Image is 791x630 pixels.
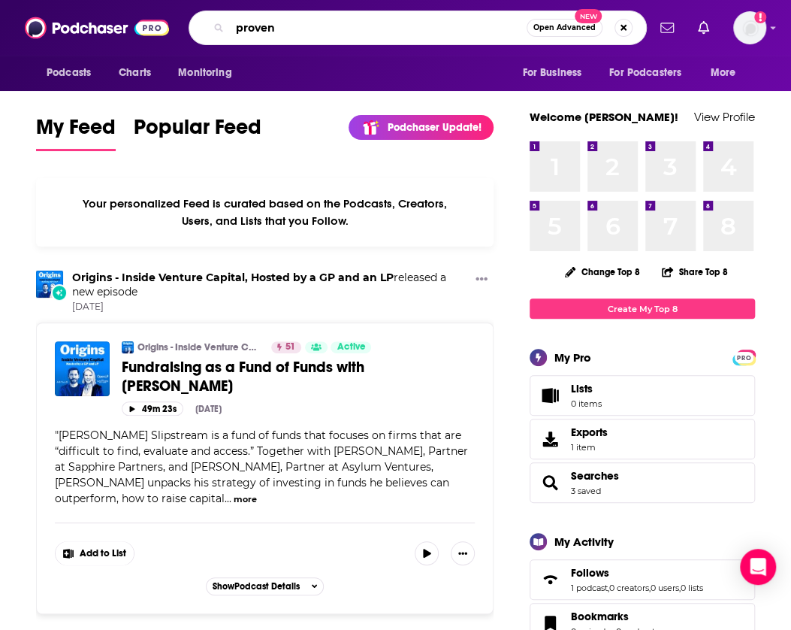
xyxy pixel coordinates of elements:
[72,271,469,299] h3: released a new episode
[168,59,251,87] button: open menu
[122,401,183,416] button: 49m 23s
[654,15,680,41] a: Show notifications dropdown
[337,340,365,355] span: Active
[530,110,678,124] a: Welcome [PERSON_NAME]!
[535,472,565,493] a: Searches
[36,114,116,151] a: My Feed
[571,610,629,623] span: Bookmarks
[119,62,151,83] span: Charts
[700,59,755,87] button: open menu
[512,59,600,87] button: open menu
[530,462,755,503] span: Searches
[189,11,647,45] div: Search podcasts, credits, & more...
[651,583,679,593] a: 0 users
[230,16,527,40] input: Search podcasts, credits, & more...
[530,375,755,416] a: Lists
[571,426,608,439] span: Exports
[51,284,68,301] div: New Episode
[56,541,134,565] button: Show More Button
[608,583,609,593] span: ,
[609,62,681,83] span: For Podcasters
[571,566,703,580] a: Follows
[285,340,295,355] span: 51
[571,398,602,409] span: 0 items
[271,341,301,353] a: 51
[522,62,581,83] span: For Business
[694,110,755,124] a: View Profile
[535,569,565,590] a: Follows
[36,271,63,298] img: Origins - Inside Venture Capital, Hosted by a GP and an LP
[122,358,475,395] a: Fundraising as a Fund of Funds with [PERSON_NAME]
[55,429,468,505] span: [PERSON_NAME] Slipstream is a fund of funds that focuses on firms that are “difficult to find, ev...
[571,486,601,496] a: 3 saved
[195,404,222,414] div: [DATE]
[206,577,325,595] button: ShowPodcast Details
[556,262,649,281] button: Change Top 8
[527,19,602,37] button: Open AdvancedNew
[575,9,602,23] span: New
[55,429,468,505] span: "
[733,11,766,44] button: Show profile menu
[681,583,703,593] a: 0 lists
[80,548,126,559] span: Add to List
[571,442,608,453] span: 1 item
[36,178,494,247] div: Your personalized Feed is curated based on the Podcasts, Creators, Users, and Lists that you Follow.
[72,301,469,313] span: [DATE]
[55,341,110,396] img: Fundraising as a Fund of Funds with Alex Edelson
[134,114,261,149] span: Popular Feed
[122,358,364,395] span: Fundraising as a Fund of Funds with [PERSON_NAME]
[609,583,649,593] a: 0 creators
[599,59,703,87] button: open menu
[530,298,755,319] a: Create My Top 8
[25,14,169,42] img: Podchaser - Follow, Share and Rate Podcasts
[554,535,614,549] div: My Activity
[122,341,134,353] img: Origins - Inside Venture Capital, Hosted by a GP and an LP
[533,24,596,32] span: Open Advanced
[571,382,602,395] span: Lists
[571,583,608,593] a: 1 podcast
[733,11,766,44] span: Logged in as cmand-s
[740,549,776,585] div: Open Intercom Messenger
[137,341,261,353] a: Origins - Inside Venture Capital, Hosted by a GP and an LP
[225,492,231,505] span: ...
[661,257,729,286] button: Share Top 8
[535,429,565,450] span: Exports
[571,382,593,395] span: Lists
[711,62,736,83] span: More
[388,121,482,134] p: Podchaser Update!
[530,419,755,459] a: Exports
[331,341,371,353] a: Active
[571,566,609,580] span: Follows
[213,581,300,592] span: Show Podcast Details
[234,493,257,506] button: more
[679,583,681,593] span: ,
[36,59,110,87] button: open menu
[109,59,160,87] a: Charts
[535,385,565,406] span: Lists
[692,15,715,41] a: Show notifications dropdown
[554,350,591,365] div: My Pro
[178,62,231,83] span: Monitoring
[649,583,651,593] span: ,
[571,469,619,483] a: Searches
[36,114,116,149] span: My Feed
[735,352,753,363] span: PRO
[733,11,766,44] img: User Profile
[72,271,394,284] a: Origins - Inside Venture Capital, Hosted by a GP and an LP
[451,541,475,565] button: Show More Button
[754,11,766,23] svg: Add a profile image
[134,114,261,151] a: Popular Feed
[571,610,659,623] a: Bookmarks
[469,271,494,289] button: Show More Button
[47,62,91,83] span: Podcasts
[530,559,755,600] span: Follows
[735,351,753,362] a: PRO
